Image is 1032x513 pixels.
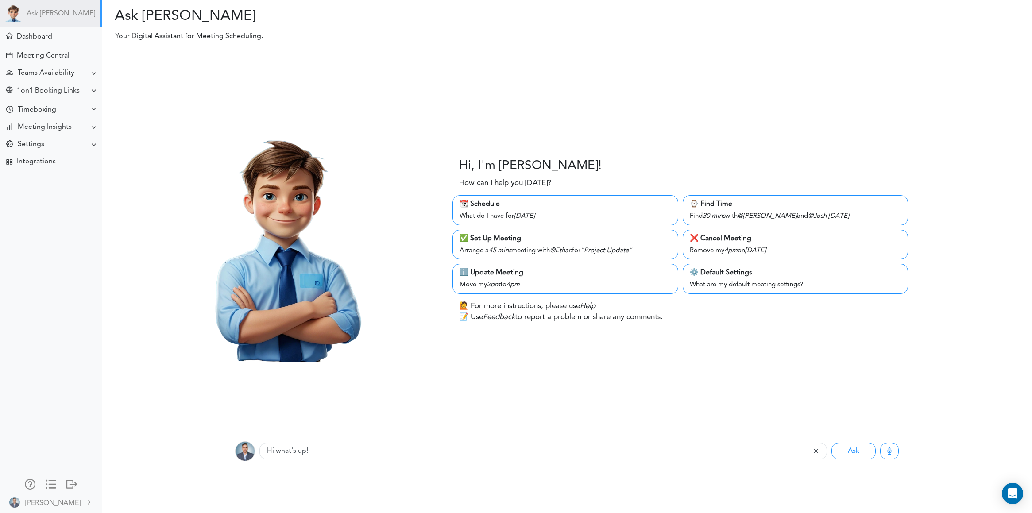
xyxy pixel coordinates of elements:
[489,247,511,254] i: 45 mins
[46,479,56,488] div: Show only icons
[460,278,671,290] div: Move my to
[483,313,515,321] i: Feedback
[25,479,35,488] div: Manage Members and Externals
[828,213,849,220] i: [DATE]
[18,123,72,131] div: Meeting Insights
[703,213,725,220] i: 30 mins
[17,33,52,41] div: Dashboard
[745,247,766,254] i: [DATE]
[1,492,101,512] a: [PERSON_NAME]
[580,247,632,254] i: "Project Update"
[690,209,901,222] div: Find with and
[9,497,20,508] img: BWv8PPf8N0ctf3JvtTlAAAAAASUVORK5CYII=
[690,233,901,244] div: ❌ Cancel Meeting
[162,121,403,362] img: Theo.png
[831,443,876,459] button: Ask
[6,106,13,114] div: Time Your Goals
[1002,483,1023,504] div: Open Intercom Messenger
[18,69,74,77] div: Teams Availability
[724,247,738,254] i: 4pm
[459,301,595,312] p: 🙋 For more instructions, please use
[550,247,572,254] i: @Ethan
[6,52,12,58] div: Create Meeting
[27,10,95,18] a: Ask [PERSON_NAME]
[459,159,602,174] h3: Hi, I'm [PERSON_NAME]!
[18,106,56,114] div: Timeboxing
[109,31,760,42] p: Your Digital Assistant for Meeting Scheduling.
[6,87,12,95] div: Share Meeting Link
[460,244,671,256] div: Arrange a meeting with for
[108,8,560,25] h2: Ask [PERSON_NAME]
[690,267,901,278] div: ⚙️ Default Settings
[690,278,901,290] div: What are my default meeting settings?
[514,213,535,220] i: [DATE]
[580,302,595,310] i: Help
[25,498,81,509] div: [PERSON_NAME]
[506,282,520,288] i: 4pm
[235,441,255,461] img: BWv8PPf8N0ctf3JvtTlAAAAAASUVORK5CYII=
[487,282,500,288] i: 2pm
[25,479,35,491] a: Manage Members and Externals
[460,199,671,209] div: 📆 Schedule
[460,209,671,222] div: What do I have for
[18,140,44,149] div: Settings
[460,267,671,278] div: ℹ️ Update Meeting
[459,177,551,189] p: How can I help you [DATE]?
[4,4,22,22] img: Powered by TEAMCAL AI
[690,244,901,256] div: Remove my on
[690,199,901,209] div: ⌚️ Find Time
[17,87,80,95] div: 1on1 Booking Links
[66,479,77,488] div: Log out
[17,158,56,166] div: Integrations
[6,33,12,39] div: Meeting Dashboard
[6,159,12,165] div: TEAMCAL AI Workflow Apps
[17,52,70,60] div: Meeting Central
[808,213,827,220] i: @Josh
[460,233,671,244] div: ✅ Set Up Meeting
[459,312,663,323] p: 📝 Use to report a problem or share any comments.
[738,213,797,220] i: @[PERSON_NAME]
[46,479,56,491] a: Change side menu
